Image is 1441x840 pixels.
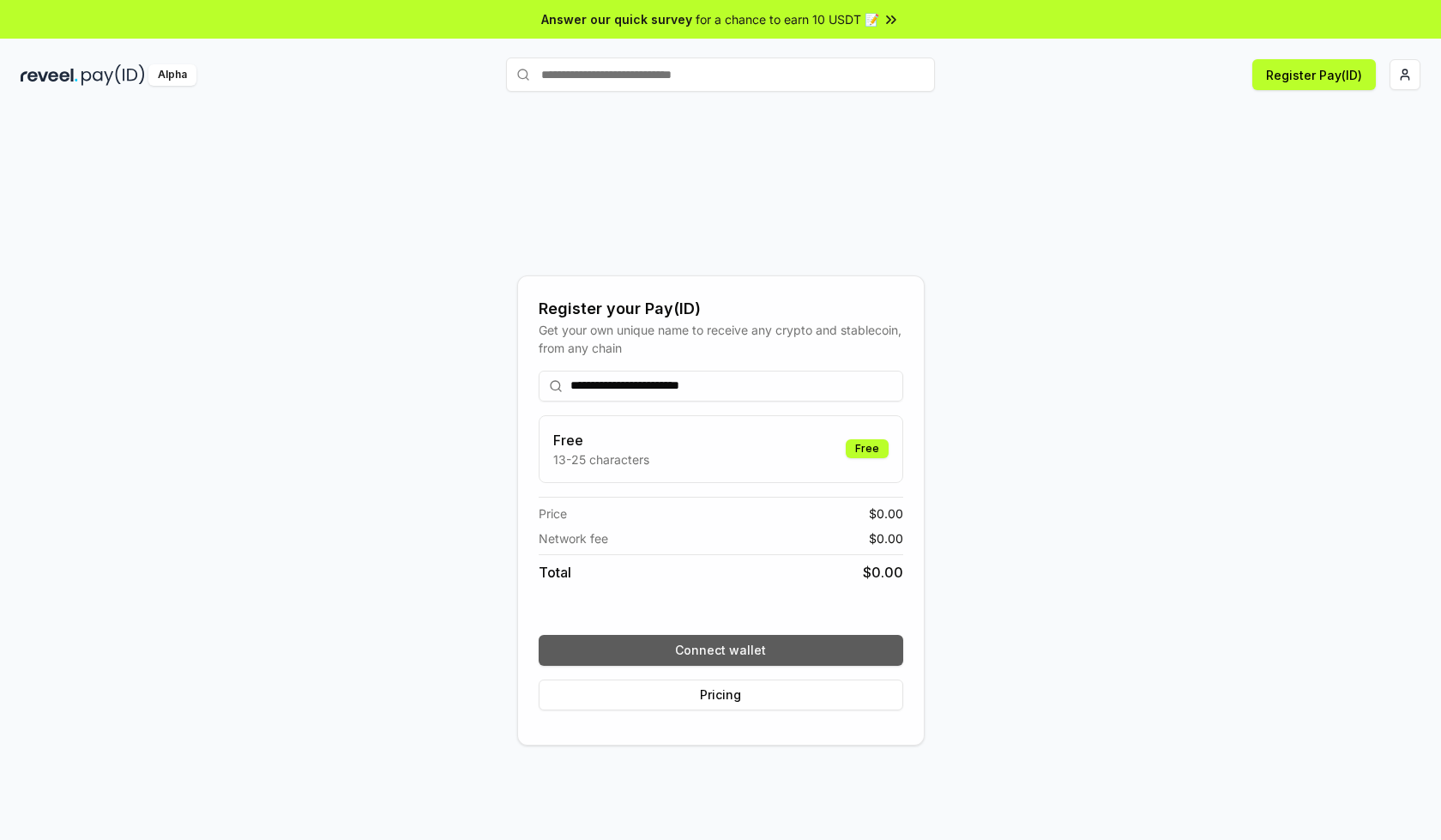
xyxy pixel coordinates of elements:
span: Network fee [539,529,608,547]
button: Connect wallet [539,635,903,666]
span: $ 0.00 [869,529,903,547]
button: Register Pay(ID) [1252,59,1376,90]
span: Total [539,562,571,583]
span: $ 0.00 [869,505,903,523]
span: for a chance to earn 10 USDT 📝 [696,10,879,28]
span: Price [539,505,567,523]
div: Get your own unique name to receive any crypto and stablecoin, from any chain [539,321,903,357]
div: Free [846,439,889,458]
h3: Free [553,430,649,450]
div: Alpha [148,64,196,86]
span: $ 0.00 [863,562,903,583]
button: Pricing [539,680,903,710]
span: Answer our quick survey [541,10,692,28]
img: pay_id [81,64,145,86]
div: Register your Pay(ID) [539,297,903,321]
img: reveel_dark [21,64,78,86]
p: 13-25 characters [553,450,649,468]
